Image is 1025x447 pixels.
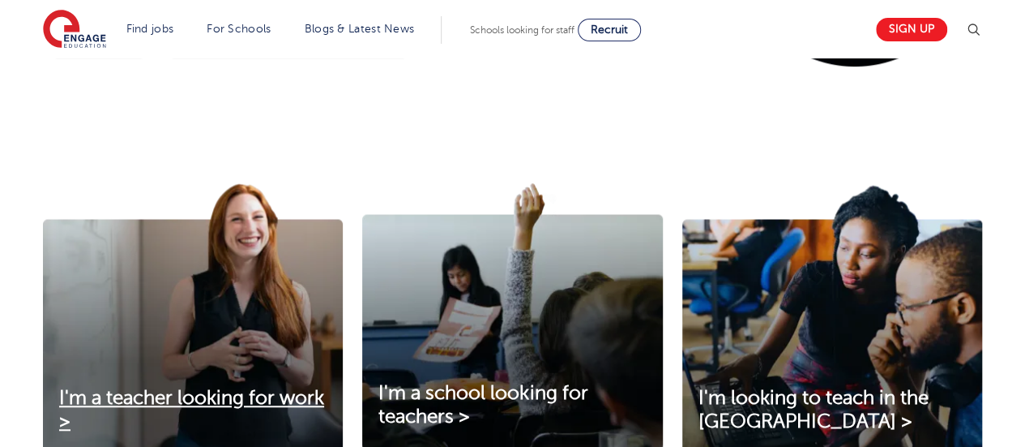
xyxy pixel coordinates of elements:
[682,387,982,434] a: I'm looking to teach in the [GEOGRAPHIC_DATA] >
[126,23,174,35] a: Find jobs
[578,19,641,41] a: Recruit
[698,387,929,432] span: I'm looking to teach in the [GEOGRAPHIC_DATA] >
[362,382,662,429] a: I'm a school looking for teachers >
[43,387,343,434] a: I'm a teacher looking for work >
[378,382,587,428] span: I'm a school looking for teachers >
[470,24,574,36] span: Schools looking for staff
[305,23,415,35] a: Blogs & Latest News
[876,18,947,41] a: Sign up
[207,23,271,35] a: For Schools
[591,24,628,36] span: Recruit
[43,10,106,50] img: Engage Education
[59,387,324,432] span: I'm a teacher looking for work >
